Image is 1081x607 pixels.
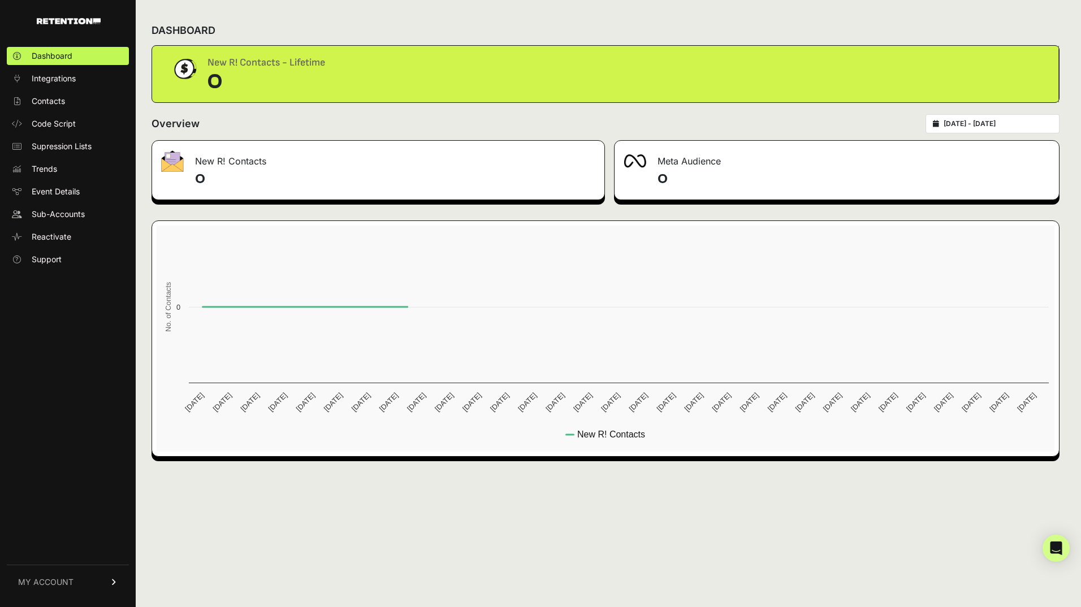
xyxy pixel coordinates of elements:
[711,391,733,413] text: [DATE]
[766,391,788,413] text: [DATE]
[7,250,129,268] a: Support
[152,116,200,132] h2: Overview
[1015,391,1037,413] text: [DATE]
[32,96,65,107] span: Contacts
[32,231,71,242] span: Reactivate
[405,391,427,413] text: [DATE]
[176,303,180,311] text: 0
[849,391,871,413] text: [DATE]
[988,391,1010,413] text: [DATE]
[599,391,621,413] text: [DATE]
[932,391,954,413] text: [DATE]
[7,115,129,133] a: Code Script
[295,391,317,413] text: [DATE]
[7,183,129,201] a: Event Details
[7,565,129,599] a: MY ACCOUNT
[488,391,511,413] text: [DATE]
[32,254,62,265] span: Support
[32,50,72,62] span: Dashboard
[7,205,129,223] a: Sub-Accounts
[1043,535,1070,562] div: Open Intercom Messenger
[195,170,595,188] h4: 0
[152,141,604,175] div: New R! Contacts
[164,282,172,332] text: No. of Contacts
[207,55,325,71] div: New R! Contacts - Lifetime
[7,47,129,65] a: Dashboard
[821,391,844,413] text: [DATE]
[350,391,372,413] text: [DATE]
[905,391,927,413] text: [DATE]
[32,73,76,84] span: Integrations
[378,391,400,413] text: [DATE]
[267,391,289,413] text: [DATE]
[183,391,205,413] text: [DATE]
[655,391,677,413] text: [DATE]
[7,137,129,155] a: Supression Lists
[322,391,344,413] text: [DATE]
[7,228,129,246] a: Reactivate
[658,170,1050,188] h4: 0
[461,391,483,413] text: [DATE]
[615,141,1059,175] div: Meta Audience
[516,391,538,413] text: [DATE]
[170,55,198,83] img: dollar-coin-05c43ed7efb7bc0c12610022525b4bbbb207c7efeef5aecc26f025e68dcafac9.png
[32,163,57,175] span: Trends
[32,186,80,197] span: Event Details
[683,391,705,413] text: [DATE]
[18,576,73,588] span: MY ACCOUNT
[239,391,261,413] text: [DATE]
[37,18,101,24] img: Retention.com
[544,391,566,413] text: [DATE]
[624,154,646,168] img: fa-meta-2f981b61bb99beabf952f7030308934f19ce035c18b003e963880cc3fabeebb7.png
[433,391,455,413] text: [DATE]
[794,391,816,413] text: [DATE]
[7,70,129,88] a: Integrations
[738,391,760,413] text: [DATE]
[627,391,649,413] text: [DATE]
[577,430,645,439] text: New R! Contacts
[960,391,982,413] text: [DATE]
[877,391,899,413] text: [DATE]
[7,92,129,110] a: Contacts
[207,71,325,93] div: 0
[572,391,594,413] text: [DATE]
[161,150,184,172] img: fa-envelope-19ae18322b30453b285274b1b8af3d052b27d846a4fbe8435d1a52b978f639a2.png
[211,391,233,413] text: [DATE]
[152,23,215,38] h2: DASHBOARD
[32,141,92,152] span: Supression Lists
[32,118,76,129] span: Code Script
[7,160,129,178] a: Trends
[32,209,85,220] span: Sub-Accounts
